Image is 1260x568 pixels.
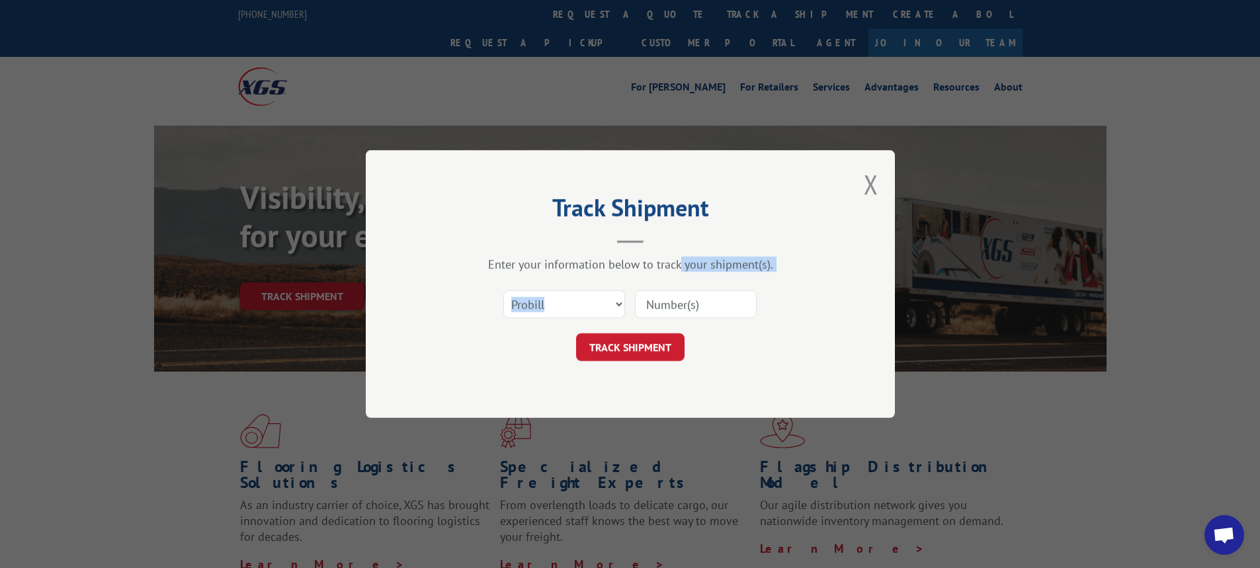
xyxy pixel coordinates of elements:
[635,290,757,318] input: Number(s)
[432,257,829,272] div: Enter your information below to track your shipment(s).
[864,167,878,202] button: Close modal
[576,333,685,361] button: TRACK SHIPMENT
[1204,515,1244,555] div: Open chat
[432,198,829,223] h2: Track Shipment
